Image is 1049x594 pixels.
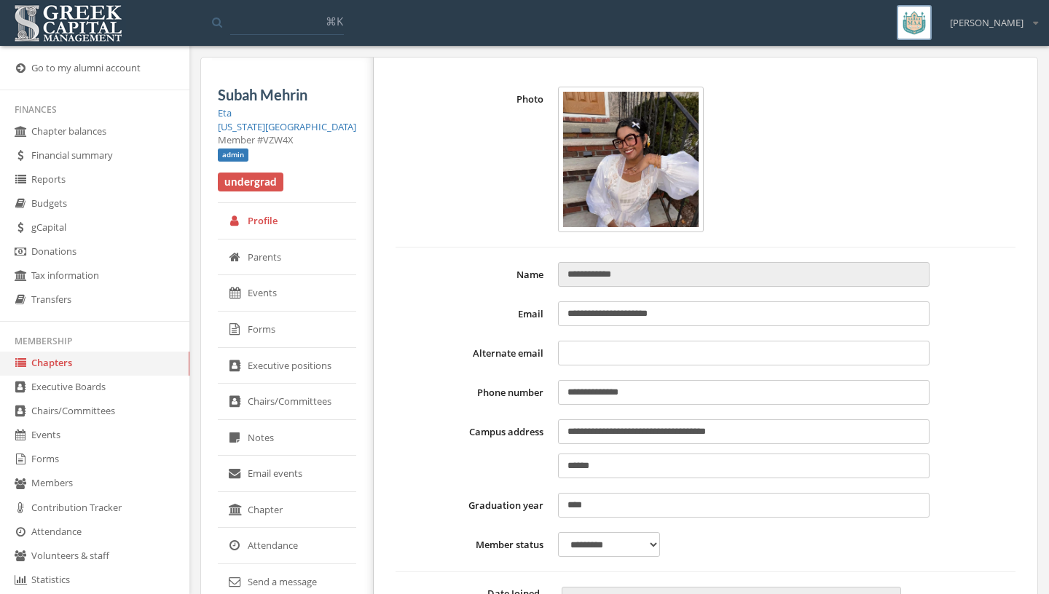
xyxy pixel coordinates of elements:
a: Executive positions [218,348,356,384]
span: undergrad [218,173,283,191]
div: [PERSON_NAME] [940,5,1038,30]
a: Notes [218,420,356,456]
a: [US_STATE][GEOGRAPHIC_DATA] [218,120,356,133]
a: Events [218,275,356,312]
a: Email events [218,456,356,492]
label: Photo [396,87,551,232]
span: Subah Mehrin [218,86,307,103]
label: Member status [396,532,551,557]
span: admin [218,148,248,162]
span: ⌘K [326,14,343,28]
a: Forms [218,312,356,348]
a: Eta [218,106,232,119]
label: Campus address [396,419,551,478]
div: Member # [218,133,356,147]
label: Name [396,262,551,287]
a: Chapter [218,492,356,528]
a: Parents [218,239,356,276]
label: Phone number [396,380,551,405]
a: Attendance [218,528,356,564]
label: Alternate email [396,341,551,365]
a: Chairs/Committees [218,384,356,420]
span: VZW4X [263,133,294,146]
label: Graduation year [396,493,551,518]
label: Email [396,301,551,326]
a: Profile [218,203,356,239]
span: [PERSON_NAME] [950,16,1024,30]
